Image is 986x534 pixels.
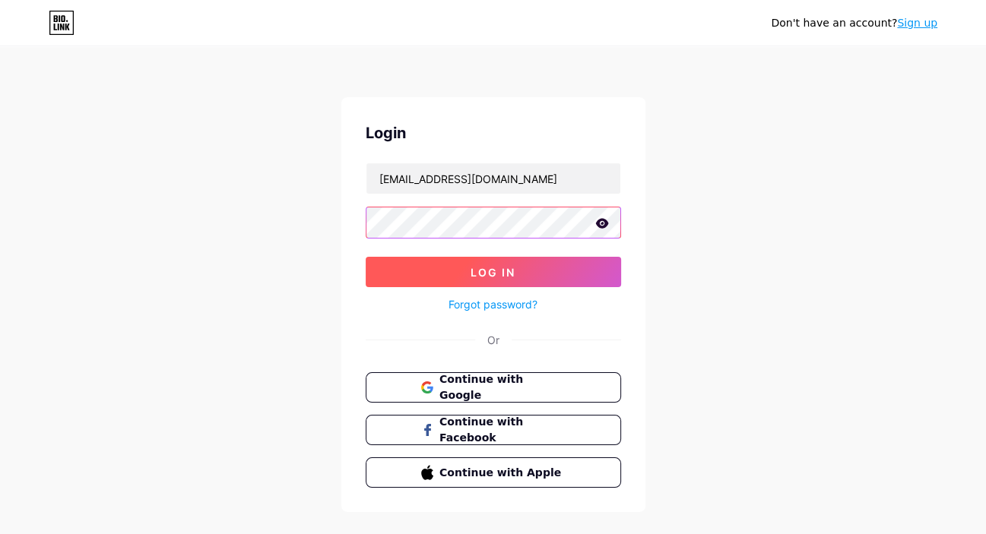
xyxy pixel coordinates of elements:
span: Continue with Apple [439,465,565,481]
a: Sign up [897,17,937,29]
button: Log In [366,257,621,287]
span: Log In [471,266,515,279]
span: Continue with Facebook [439,414,565,446]
div: Or [487,332,499,348]
input: Username [366,163,620,194]
button: Continue with Google [366,372,621,403]
a: Forgot password? [449,296,537,312]
div: Don't have an account? [771,15,937,31]
button: Continue with Facebook [366,415,621,445]
button: Continue with Apple [366,457,621,488]
div: Login [366,122,621,144]
span: Continue with Google [439,371,565,403]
